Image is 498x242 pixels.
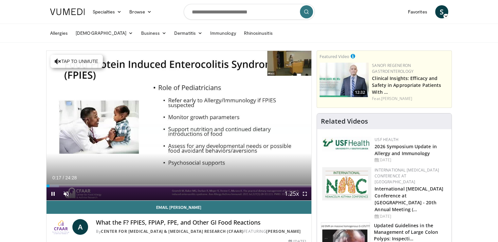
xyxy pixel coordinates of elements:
[320,63,369,97] img: bf9ce42c-6823-4735-9d6f-bc9dbebbcf2c.png.150x105_q85_crop-smart_upscale.jpg
[322,137,371,151] img: 6ba8804a-8538-4002-95e7-a8f8012d4a11.png.150x105_q85_autocrop_double_scale_upscale_version-0.2.jpg
[63,175,64,180] span: /
[404,5,431,18] a: Favorites
[381,96,412,101] a: [PERSON_NAME]
[375,167,439,185] a: International [MEDICAL_DATA] Conference at [GEOGRAPHIC_DATA]
[353,90,367,95] span: 12:32
[372,96,449,102] div: Feat.
[372,75,441,95] a: Clinical Insights: Efficacy and Safety in Appropriate Patients With …
[46,187,60,200] button: Pause
[321,117,368,125] h4: Related Videos
[65,175,77,180] span: 24:28
[96,219,306,226] h4: What the F? FPIES, FPIAP, FPE, and Other GI Food Reactions
[298,187,311,200] button: Fullscreen
[320,53,349,59] small: Featured Video
[375,137,398,142] a: USF Health
[46,201,312,214] a: Email [PERSON_NAME]
[240,27,277,40] a: Rhinosinusitis
[375,186,443,212] a: International [MEDICAL_DATA] Conference at [GEOGRAPHIC_DATA] - 20th Annual Meeting (…
[435,5,448,18] a: S
[375,143,436,156] a: 2026 Symposium Update in Allergy and Immunology
[374,222,448,242] h3: Updated Guidelines in the Management of Large Colon Polyps: Inspecti…
[137,27,170,40] a: Business
[320,63,369,97] a: 12:32
[46,27,72,40] a: Allergies
[322,167,371,200] img: 9485e4e4-7c5e-4f02-b036-ba13241ea18b.png.150x105_q85_autocrop_double_scale_upscale_version-0.2.png
[52,219,70,235] img: Center for Food Allergy & Asthma Research (CFAAR)
[101,229,244,234] a: Center for [MEDICAL_DATA] & [MEDICAL_DATA] Research (CFAAR)
[46,51,312,201] video-js: Video Player
[285,187,298,200] button: Playback Rate
[206,27,240,40] a: Immunology
[170,27,206,40] a: Dermatitis
[184,4,315,20] input: Search topics, interventions
[60,187,73,200] button: Unmute
[375,213,446,219] div: [DATE]
[266,229,301,234] a: [PERSON_NAME]
[72,27,137,40] a: [DEMOGRAPHIC_DATA]
[50,9,85,15] img: VuMedi Logo
[50,55,103,68] button: Tap to unmute
[89,5,126,18] a: Specialties
[372,63,414,74] a: Sanofi Regeneron Gastroenterology
[96,229,306,234] div: By FEATURING
[52,175,61,180] span: 0:17
[375,157,446,163] div: [DATE]
[46,185,312,187] div: Progress Bar
[125,5,156,18] a: Browse
[72,219,88,235] a: A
